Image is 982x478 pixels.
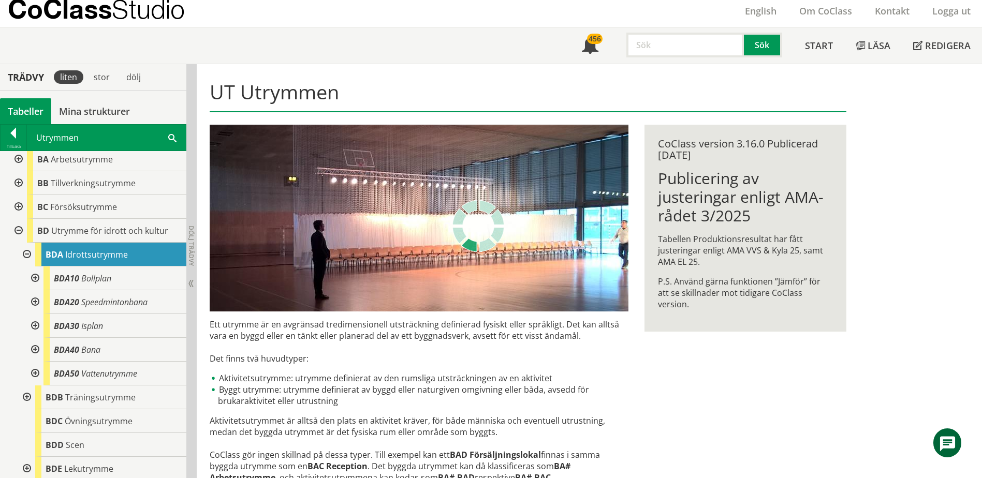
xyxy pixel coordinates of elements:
[51,177,136,189] span: Tillverkningsutrymme
[37,177,49,189] span: BB
[65,392,136,403] span: Träningsutrymme
[81,320,103,332] span: Isplan
[46,392,63,403] span: BDB
[210,125,628,311] img: utrymme.jpg
[87,70,116,84] div: stor
[925,39,971,52] span: Redigera
[921,5,982,17] a: Logga ut
[65,415,133,427] span: Övningsutrymme
[844,27,902,64] a: Läsa
[81,344,100,355] span: Bana
[54,368,79,379] span: BDA50
[734,5,788,17] a: English
[2,71,50,83] div: Trädvy
[452,200,504,252] img: Laddar
[307,460,368,472] strong: BAC Reception
[37,201,48,213] span: BC
[210,384,628,407] li: Byggt utrymme: utrymme definierat av byggd eller naturgiven omgivning eller båda, avsedd för bruk...
[81,273,111,284] span: Bollplan
[805,39,833,52] span: Start
[450,449,541,460] strong: BAD Försäljningslokal
[168,132,177,143] span: Sök i tabellen
[46,463,62,474] span: BDE
[8,3,185,15] p: CoClass
[51,154,113,165] span: Arbetsutrymme
[27,125,186,151] div: Utrymmen
[37,154,49,165] span: BA
[744,33,782,57] button: Sök
[81,368,137,379] span: Vattenutrymme
[46,439,64,451] span: BDD
[1,142,26,151] div: Tillbaka
[658,138,832,161] div: CoClass version 3.16.0 Publicerad [DATE]
[54,273,79,284] span: BDA10
[54,296,79,308] span: BDA20
[51,98,138,124] a: Mina strukturer
[902,27,982,64] a: Redigera
[210,80,846,112] h1: UT Utrymmen
[81,296,148,308] span: Speedmintonbana
[50,201,117,213] span: Försöksutrymme
[54,344,79,355] span: BDA40
[66,439,84,451] span: Scen
[658,276,832,310] p: P.S. Använd gärna funktionen ”Jämför” för att se skillnader mot tidigare CoClass version.
[658,169,832,225] h1: Publicering av justeringar enligt AMA-rådet 3/2025
[658,233,832,267] p: Tabellen Produktionsresultat har fått justeringar enligt AMA VVS & Kyla 25, samt AMA EL 25.
[54,70,83,84] div: liten
[868,39,890,52] span: Läsa
[37,225,49,236] span: BD
[788,5,863,17] a: Om CoClass
[46,249,63,260] span: BDA
[46,415,63,427] span: BDC
[210,372,628,384] li: Aktivitetsutrymme: utrymme definierat av den rumsliga utsträckningen av en aktivitet
[582,38,598,55] span: Notifikationer
[65,249,128,260] span: Idrottsutrymme
[587,34,603,44] div: 456
[570,27,610,64] a: 456
[51,225,168,236] span: Utrymme för idrott och kultur
[187,226,196,266] span: Dölj trädvy
[626,33,744,57] input: Sök
[120,70,147,84] div: dölj
[64,463,113,474] span: Lekutrymme
[54,320,79,332] span: BDA30
[863,5,921,17] a: Kontakt
[794,27,844,64] a: Start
